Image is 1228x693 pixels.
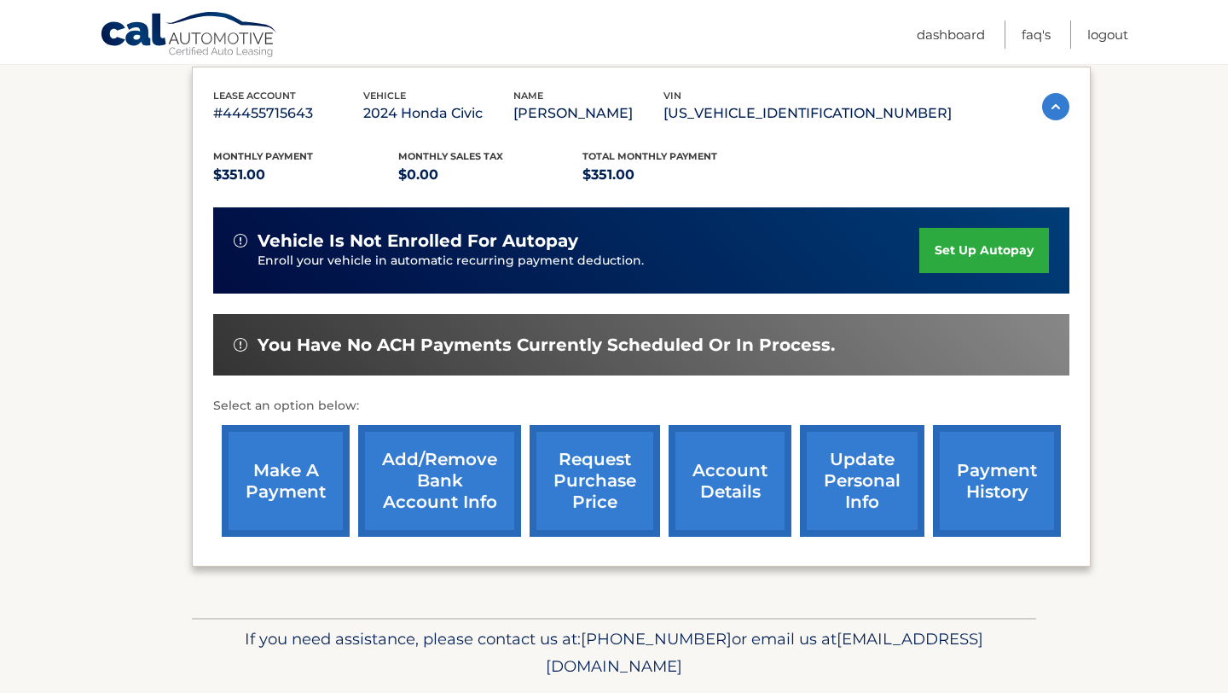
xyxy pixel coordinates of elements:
span: [PHONE_NUMBER] [581,629,732,649]
p: Select an option below: [213,396,1069,416]
a: request purchase price [530,425,660,537]
img: alert-white.svg [234,338,247,352]
span: [EMAIL_ADDRESS][DOMAIN_NAME] [546,629,983,676]
span: Monthly sales Tax [398,150,503,162]
p: $351.00 [582,163,767,187]
a: Logout [1087,20,1128,49]
a: make a payment [222,425,350,537]
p: $351.00 [213,163,398,187]
p: Enroll your vehicle in automatic recurring payment deduction. [258,252,919,271]
span: lease account [213,90,296,102]
p: 2024 Honda Civic [363,102,513,125]
a: FAQ's [1022,20,1051,49]
img: alert-white.svg [234,234,247,247]
p: [PERSON_NAME] [513,102,663,125]
span: name [513,90,543,102]
span: vin [663,90,681,102]
span: Monthly Payment [213,150,313,162]
span: vehicle [363,90,406,102]
p: If you need assistance, please contact us at: or email us at [203,626,1025,680]
a: Dashboard [917,20,985,49]
span: You have no ACH payments currently scheduled or in process. [258,335,835,356]
a: set up autopay [919,228,1049,273]
a: payment history [933,425,1061,537]
a: Add/Remove bank account info [358,425,521,537]
p: [US_VEHICLE_IDENTIFICATION_NUMBER] [663,102,952,125]
p: #44455715643 [213,102,363,125]
span: vehicle is not enrolled for autopay [258,230,578,252]
span: Total Monthly Payment [582,150,717,162]
a: Cal Automotive [100,11,279,61]
p: $0.00 [398,163,583,187]
a: account details [669,425,791,537]
img: accordion-active.svg [1042,93,1069,120]
a: update personal info [800,425,924,537]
